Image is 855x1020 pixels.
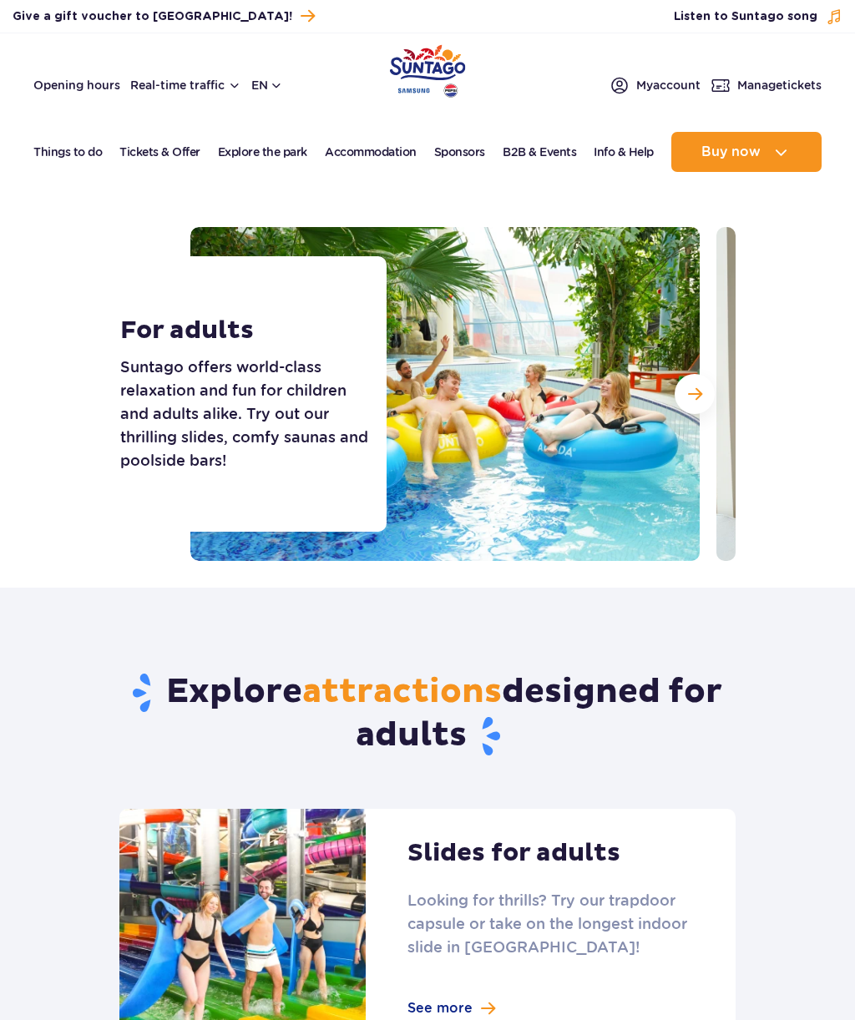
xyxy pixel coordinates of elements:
[737,77,822,93] span: Manage tickets
[390,42,466,95] a: Park of Poland
[701,144,761,159] span: Buy now
[13,8,292,25] span: Give a gift voucher to [GEOGRAPHIC_DATA]!
[218,132,307,172] a: Explore the park
[33,77,120,93] a: Opening hours
[594,132,654,172] a: Info & Help
[636,77,701,93] span: My account
[434,132,485,172] a: Sponsors
[711,75,822,95] a: Managetickets
[302,671,502,713] span: attractions
[675,374,715,414] button: Next slide
[674,8,817,25] span: Listen to Suntago song
[251,77,283,93] button: en
[120,356,373,472] p: Suntago offers world-class relaxation and fun for children and adults alike. Try out our thrillin...
[674,8,842,25] button: Listen to Suntago song
[325,132,417,172] a: Accommodation
[119,671,736,758] h2: Explore designed for adults
[119,132,200,172] a: Tickets & Offer
[13,5,315,28] a: Give a gift voucher to [GEOGRAPHIC_DATA]!
[503,132,576,172] a: B2B & Events
[190,227,700,561] img: Group of friends relaxing on inflatable tubes in the lazy river, surrounded by tropical plants
[120,316,373,346] h1: For adults
[671,132,822,172] button: Buy now
[33,132,102,172] a: Things to do
[610,75,701,95] a: Myaccount
[130,78,241,92] button: Real-time traffic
